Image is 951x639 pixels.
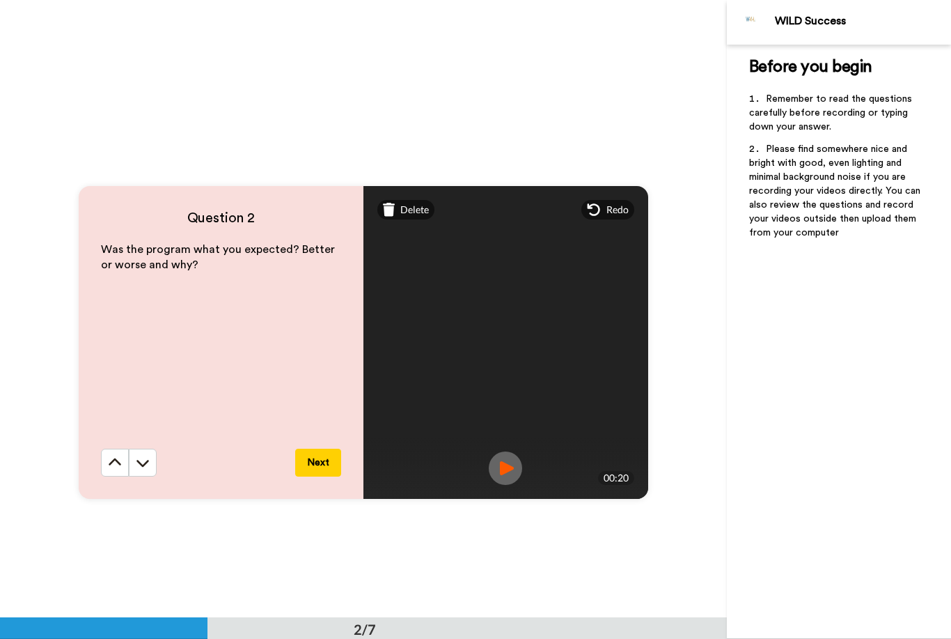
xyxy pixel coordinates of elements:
[734,6,768,39] img: Profile Image
[598,471,634,485] div: 00:20
[400,203,429,217] span: Delete
[295,449,341,477] button: Next
[101,208,341,228] h4: Question 2
[331,619,398,639] div: 2/7
[377,200,435,220] div: Delete
[749,144,923,238] span: Please find somewhere nice and bright with good, even lighting and minimal background noise if yo...
[606,203,629,217] span: Redo
[489,452,522,485] img: ic_record_play.svg
[749,94,915,132] span: Remember to read the questions carefully before recording or typing down your answer.
[775,15,950,28] div: WILD Success
[581,200,634,220] div: Redo
[749,59,872,75] span: Before you begin
[101,244,338,271] span: Was the program what you expected? Better or worse and why?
